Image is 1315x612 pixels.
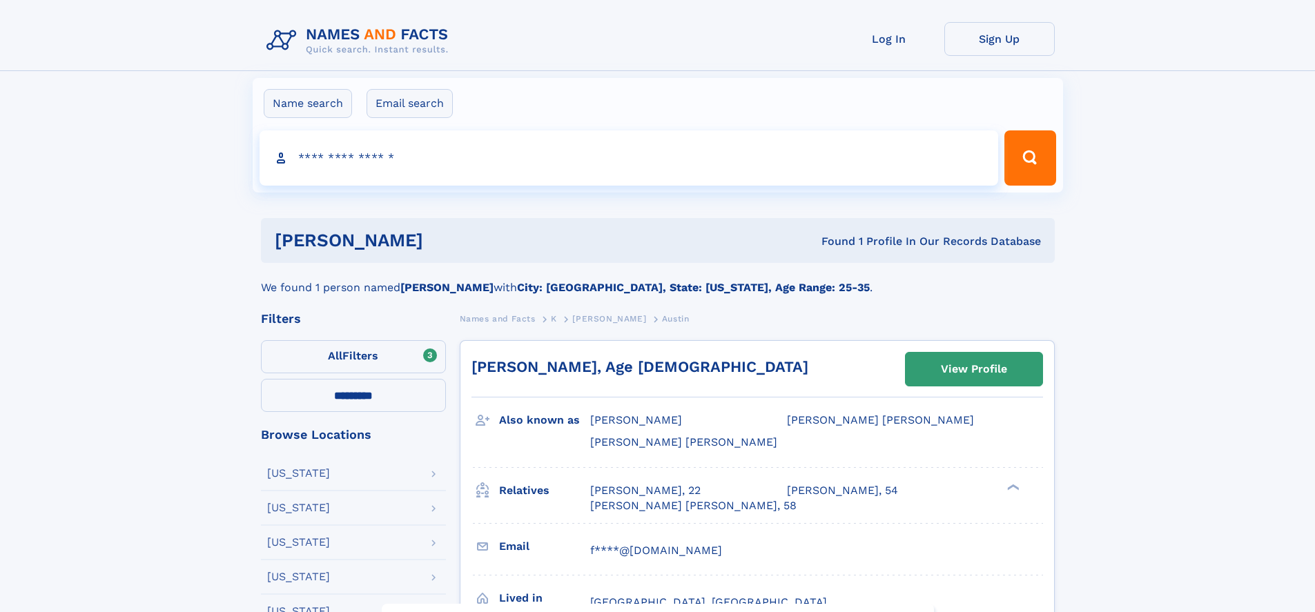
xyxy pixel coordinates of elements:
[622,234,1041,249] div: Found 1 Profile In Our Records Database
[367,89,453,118] label: Email search
[944,22,1055,56] a: Sign Up
[517,281,870,294] b: City: [GEOGRAPHIC_DATA], State: [US_STATE], Age Range: 25-35
[551,314,557,324] span: K
[499,535,590,558] h3: Email
[260,130,999,186] input: search input
[499,408,590,432] h3: Also known as
[267,468,330,479] div: [US_STATE]
[941,353,1007,385] div: View Profile
[267,571,330,582] div: [US_STATE]
[400,281,494,294] b: [PERSON_NAME]
[264,89,352,118] label: Name search
[261,340,446,373] label: Filters
[267,502,330,513] div: [US_STATE]
[551,310,557,327] a: K
[267,537,330,548] div: [US_STATE]
[328,349,342,362] span: All
[787,483,898,498] a: [PERSON_NAME], 54
[572,314,646,324] span: [PERSON_NAME]
[590,595,827,609] span: [GEOGRAPHIC_DATA], [GEOGRAPHIC_DATA]
[261,22,460,59] img: Logo Names and Facts
[499,586,590,610] h3: Lived in
[460,310,536,327] a: Names and Facts
[261,313,446,325] div: Filters
[471,358,808,375] a: [PERSON_NAME], Age [DEMOGRAPHIC_DATA]
[787,413,974,426] span: [PERSON_NAME] [PERSON_NAME]
[906,353,1042,386] a: View Profile
[261,263,1055,296] div: We found 1 person named with .
[590,435,777,448] span: [PERSON_NAME] [PERSON_NAME]
[1004,482,1020,491] div: ❯
[261,428,446,441] div: Browse Locations
[590,413,682,426] span: [PERSON_NAME]
[662,314,690,324] span: Austin
[572,310,646,327] a: [PERSON_NAME]
[499,479,590,502] h3: Relatives
[275,232,623,249] h1: [PERSON_NAME]
[590,498,797,513] a: [PERSON_NAME] [PERSON_NAME], 58
[1004,130,1055,186] button: Search Button
[834,22,944,56] a: Log In
[590,483,701,498] a: [PERSON_NAME], 22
